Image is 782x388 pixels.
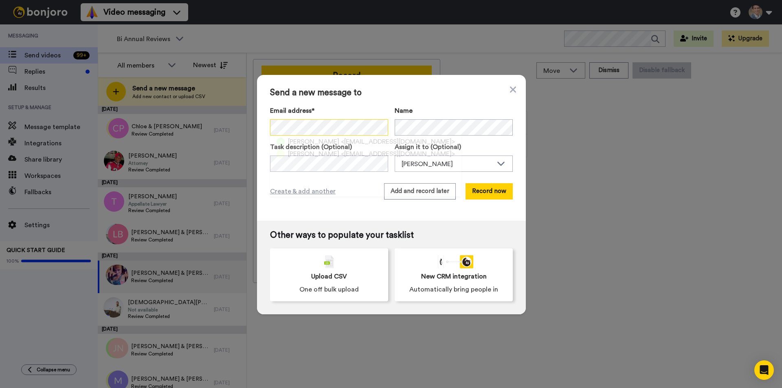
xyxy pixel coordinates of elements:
img: sb.png [277,150,285,158]
span: <[EMAIL_ADDRESS][DOMAIN_NAME]> [341,149,455,159]
span: Automatically bring people in [409,285,498,294]
span: One off bulk upload [299,285,359,294]
img: jb.png [277,138,285,146]
div: animation [434,255,473,268]
div: Open Intercom Messenger [754,360,774,380]
img: csv-grey.png [324,255,334,268]
span: Upload CSV [311,272,347,281]
span: [PERSON_NAME] [288,137,339,147]
span: Other ways to populate your tasklist [270,230,513,240]
label: Email address* [270,106,388,116]
span: New CRM integration [421,272,487,281]
span: Send a new message to [270,88,513,98]
span: <[EMAIL_ADDRESS][DOMAIN_NAME]> [341,137,455,147]
span: Name [395,106,413,116]
span: [PERSON_NAME] [288,149,339,159]
button: Record now [466,183,513,199]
